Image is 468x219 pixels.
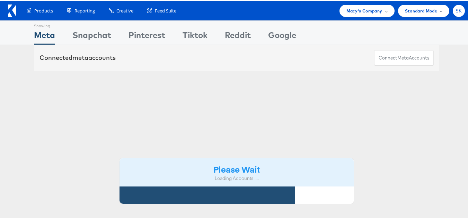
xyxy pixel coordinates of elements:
div: Reddit [225,28,251,44]
span: meta [72,53,88,61]
div: Snapchat [72,28,111,44]
span: Macy's Company [346,6,382,13]
span: Reporting [74,7,95,13]
span: Standard Mode [405,6,437,13]
strong: Please Wait [213,162,260,174]
button: ConnectmetaAccounts [374,49,434,65]
div: Tiktok [183,28,207,44]
span: SK [456,8,462,12]
div: Meta [34,28,55,44]
div: Pinterest [129,28,165,44]
span: meta [397,54,409,60]
div: Loading Accounts .... [125,174,348,181]
span: Feed Suite [155,7,176,13]
span: Products [34,7,53,13]
div: Showing [34,20,55,28]
div: Google [268,28,296,44]
span: Creative [116,7,133,13]
div: Connected accounts [39,52,116,61]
